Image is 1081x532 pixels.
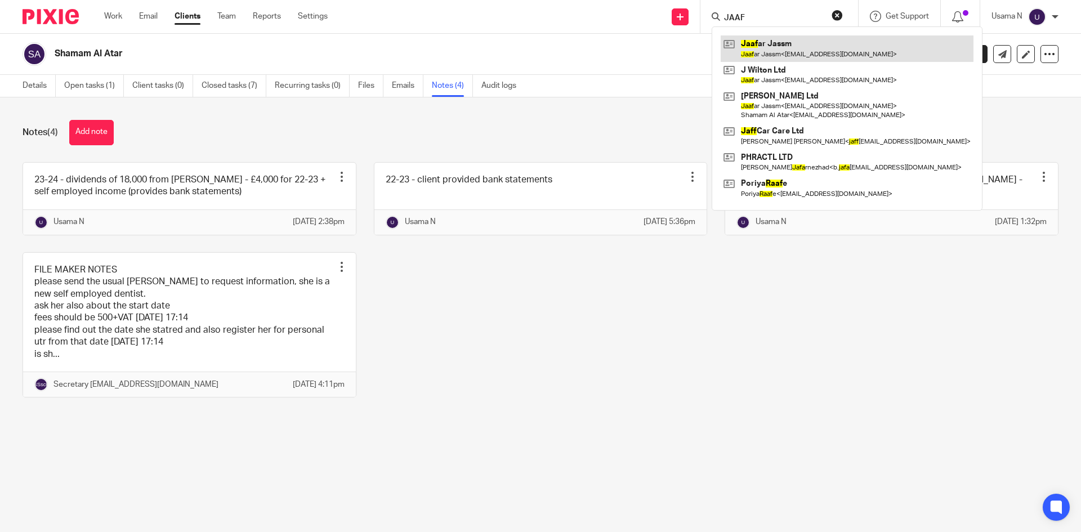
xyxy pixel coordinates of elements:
a: Email [139,11,158,22]
span: Get Support [886,12,929,20]
a: Closed tasks (7) [202,75,266,97]
button: Add note [69,120,114,145]
p: Secretary [EMAIL_ADDRESS][DOMAIN_NAME] [53,379,218,390]
p: Usama N [756,216,787,227]
p: Usama N [405,216,436,227]
p: [DATE] 4:11pm [293,379,345,390]
a: Emails [392,75,423,97]
button: Clear [832,10,843,21]
p: [DATE] 2:38pm [293,216,345,227]
img: Pixie [23,9,79,24]
img: svg%3E [34,216,48,229]
a: Recurring tasks (0) [275,75,350,97]
a: Clients [175,11,200,22]
img: svg%3E [386,216,399,229]
input: Search [723,14,824,24]
a: Work [104,11,122,22]
p: Usama N [53,216,84,227]
a: Team [217,11,236,22]
a: Client tasks (0) [132,75,193,97]
a: Notes (4) [432,75,473,97]
img: svg%3E [736,216,750,229]
h1: Notes [23,127,58,138]
p: [DATE] 5:36pm [644,216,695,227]
span: (4) [47,128,58,137]
a: Open tasks (1) [64,75,124,97]
h2: Shamam Al Atar [55,48,735,60]
a: Audit logs [481,75,525,97]
img: svg%3E [1028,8,1046,26]
a: Files [358,75,383,97]
p: [DATE] 1:32pm [995,216,1047,227]
a: Details [23,75,56,97]
p: Usama N [991,11,1022,22]
a: Reports [253,11,281,22]
img: svg%3E [34,378,48,391]
img: svg%3E [23,42,46,66]
a: Settings [298,11,328,22]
